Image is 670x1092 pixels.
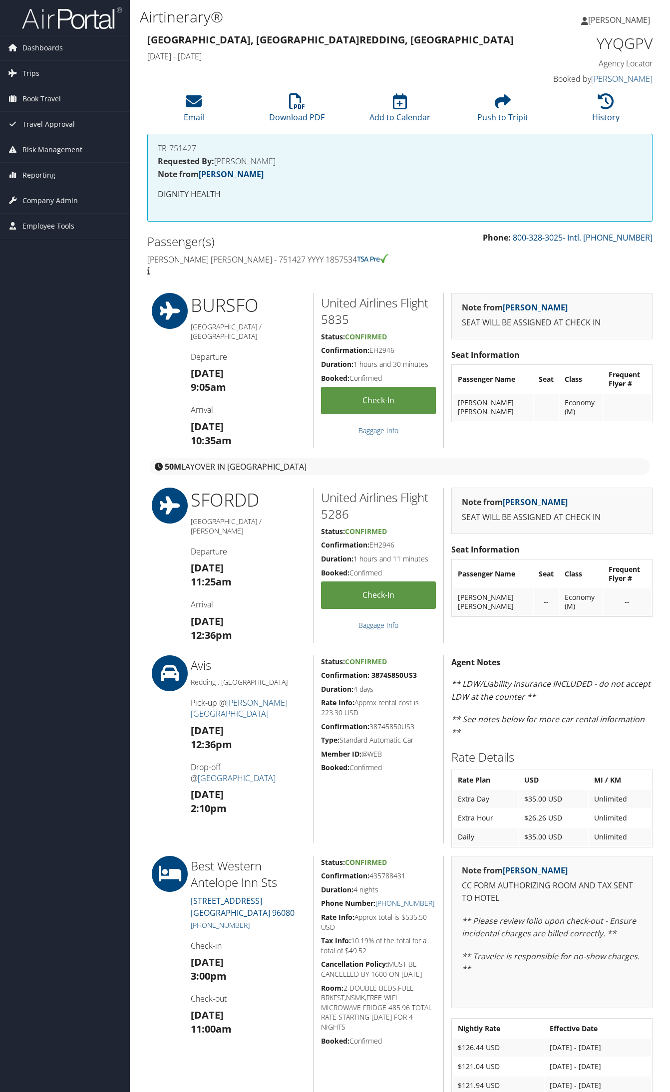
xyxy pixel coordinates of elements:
[321,554,353,563] strong: Duration:
[545,1058,651,1076] td: [DATE] - [DATE]
[560,366,603,393] th: Class
[589,828,651,846] td: Unlimited
[22,214,74,239] span: Employee Tools
[321,670,417,680] strong: Confirmation: 38745850US3
[453,1058,544,1076] td: $121.04 USD
[191,677,306,687] h5: Redding , [GEOGRAPHIC_DATA]
[462,302,568,313] strong: Note from
[589,809,651,827] td: Unlimited
[191,788,224,801] strong: [DATE]
[191,657,306,674] h2: Avis
[321,294,436,328] h2: United Airlines Flight 5835
[191,434,232,447] strong: 10:35am
[321,489,436,523] h2: United Airlines Flight 5286
[503,865,568,876] a: [PERSON_NAME]
[453,366,533,393] th: Passenger Name
[345,527,387,536] span: Confirmed
[165,461,181,472] strong: 50M
[538,73,653,84] h4: Booked by
[191,697,306,720] h4: Pick-up @
[321,763,349,772] strong: Booked:
[191,857,306,891] h2: Best Western Antelope Inn Sts
[191,322,306,341] h5: [GEOGRAPHIC_DATA] / [GEOGRAPHIC_DATA]
[191,380,226,394] strong: 9:05am
[451,657,500,668] strong: Agent Notes
[321,857,345,867] strong: Status:
[22,188,78,213] span: Company Admin
[453,394,533,421] td: [PERSON_NAME] [PERSON_NAME]
[545,1039,651,1057] td: [DATE] - [DATE]
[321,684,353,694] strong: Duration:
[453,1039,544,1057] td: $126.44 USD
[198,773,276,784] a: [GEOGRAPHIC_DATA]
[453,828,518,846] td: Daily
[191,724,224,737] strong: [DATE]
[158,188,642,201] p: DIGNITY HEALTH
[321,912,354,922] strong: Rate Info:
[158,156,214,167] strong: Requested By:
[191,366,224,380] strong: [DATE]
[321,885,436,895] h5: 4 nights
[191,599,306,610] h4: Arrival
[321,373,436,383] h5: Confirmed
[589,790,651,808] td: Unlimited
[321,749,361,759] strong: Member ID:
[477,99,528,123] a: Push to Tripit
[358,426,398,435] a: Baggage Info
[358,620,398,630] a: Baggage Info
[321,898,375,908] strong: Phone Number:
[451,749,653,766] h2: Rate Details
[321,936,351,945] strong: Tax Info:
[345,657,387,666] span: Confirmed
[321,1036,349,1046] strong: Booked:
[22,35,63,60] span: Dashboards
[321,959,436,979] h5: MUST BE CANCELLED BY 1600 ON [DATE]
[321,527,345,536] strong: Status:
[539,403,554,412] div: --
[22,137,82,162] span: Risk Management
[588,14,650,25] span: [PERSON_NAME]
[321,983,436,1032] h5: 2 DOUBLE BEDS,FULL BRKFST,NSMK,FREE WIFI MICROWAVE FRIDGE 485.96 TOTAL RATE STARTING [DATE] FOR 4...
[609,597,646,606] div: --
[560,560,603,587] th: Class
[321,871,369,880] strong: Confirmation:
[199,169,264,180] a: [PERSON_NAME]
[581,5,660,35] a: [PERSON_NAME]
[147,51,523,62] h4: [DATE] - [DATE]
[321,698,436,717] h5: Approx rental cost is 223.30 USD
[22,6,122,30] img: airportal-logo.png
[513,232,653,243] a: 800-328-3025- Intl. [PHONE_NUMBER]
[321,345,369,355] strong: Confirmation:
[369,99,430,123] a: Add to Calendar
[321,959,388,969] strong: Cancellation Policy:
[462,951,640,975] em: ** Traveler is responsible for no-show charges. **
[375,898,434,908] a: [PHONE_NUMBER]
[321,332,345,341] strong: Status:
[191,738,232,751] strong: 12:36pm
[321,763,436,773] h5: Confirmed
[453,790,518,808] td: Extra Day
[321,749,436,759] h5: @WEB
[191,802,227,815] strong: 2:10pm
[321,983,343,993] strong: Room:
[519,809,588,827] td: $26.26 USD
[158,144,642,152] h4: TR-751427
[321,722,436,732] h5: 38745850US3
[321,657,345,666] strong: Status:
[321,540,369,549] strong: Confirmation:
[191,1008,224,1022] strong: [DATE]
[191,351,306,362] h4: Departure
[534,366,559,393] th: Seat
[191,920,250,930] a: [PHONE_NUMBER]
[462,865,568,876] strong: Note from
[538,58,653,69] h4: Agency Locator
[321,885,353,894] strong: Duration:
[191,404,306,415] h4: Arrival
[483,232,511,243] strong: Phone:
[503,497,568,508] a: [PERSON_NAME]
[184,99,204,123] a: Email
[462,316,642,329] p: SEAT WILL BE ASSIGNED AT CHECK IN
[140,6,487,27] h1: Airtinerary®
[321,1036,436,1046] h5: Confirmed
[191,762,306,784] h4: Drop-off @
